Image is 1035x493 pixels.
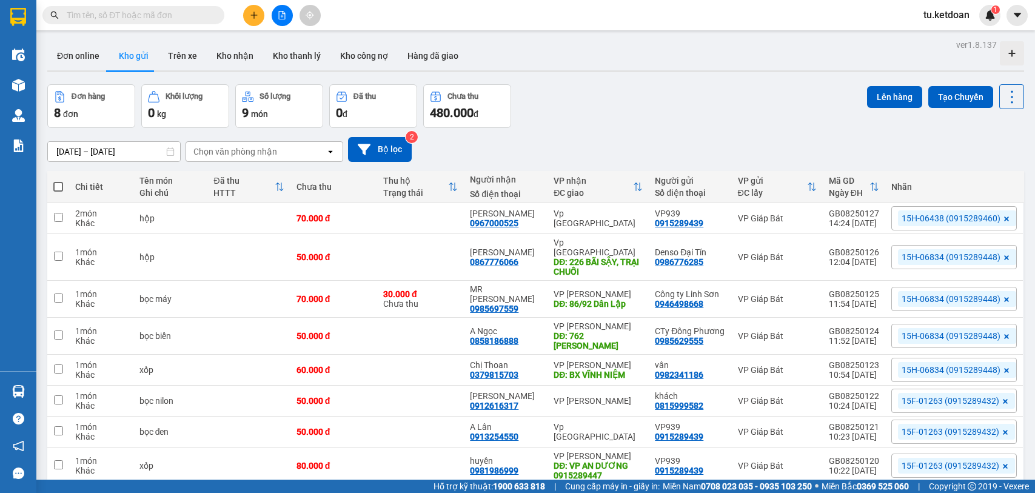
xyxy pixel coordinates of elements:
[732,171,823,203] th: Toggle SortBy
[63,109,78,119] span: đơn
[383,176,448,186] div: Thu hộ
[1000,41,1024,65] div: Tạo kho hàng mới
[50,11,59,19] span: search
[655,299,703,309] div: 0946498668
[470,209,541,218] div: sơn vinh
[13,468,24,479] span: message
[72,92,105,101] div: Đơn hàng
[554,451,643,461] div: VP [PERSON_NAME]
[158,41,207,70] button: Trên xe
[75,326,127,336] div: 1 món
[655,370,703,380] div: 0982341186
[554,396,643,406] div: VP [PERSON_NAME]
[470,360,541,370] div: Chị Thoan
[54,106,61,120] span: 8
[655,432,703,441] div: 0915289439
[554,321,643,331] div: VP [PERSON_NAME]
[655,209,725,218] div: VP939
[829,370,879,380] div: 10:54 [DATE]
[554,289,643,299] div: VP [PERSON_NAME]
[139,252,202,262] div: hộp
[470,175,541,184] div: Người nhận
[655,218,703,228] div: 0915289439
[13,413,24,424] span: question-circle
[554,331,643,350] div: DĐ: 762 Ngô Gia Tự
[857,481,909,491] strong: 0369 525 060
[75,209,127,218] div: 2 món
[902,213,1000,224] span: 15H-06438 (0915289460)
[985,10,996,21] img: icon-new-feature
[474,109,478,119] span: đ
[902,330,1000,341] span: 15H-06834 (0915289448)
[13,440,24,452] span: notification
[263,41,330,70] button: Kho thanh lý
[902,252,1000,263] span: 15H-06834 (0915289448)
[75,182,127,192] div: Chi tiết
[470,336,518,346] div: 0858186888
[348,137,412,162] button: Bộ lọc
[968,482,976,491] span: copyright
[207,41,263,70] button: Kho nhận
[655,466,703,475] div: 0915289439
[470,401,518,411] div: 0912616317
[12,79,25,92] img: warehouse-icon
[139,188,202,198] div: Ghi chú
[1007,5,1028,26] button: caret-down
[829,336,879,346] div: 11:52 [DATE]
[329,84,417,128] button: Đã thu0đ
[918,480,920,493] span: |
[296,396,371,406] div: 50.000 đ
[829,456,879,466] div: GB08250120
[554,299,643,309] div: DĐ: 86/92 Dân Lập
[260,92,290,101] div: Số lượng
[655,257,703,267] div: 0986776285
[447,92,478,101] div: Chưa thu
[470,456,541,466] div: huyền
[956,38,997,52] div: ver 1.8.137
[902,460,999,471] span: 15F-01263 (0915289432)
[655,391,725,401] div: khách
[829,299,879,309] div: 11:54 [DATE]
[554,461,643,480] div: DĐ: VP AN DƯƠNG 0915289447
[296,213,371,223] div: 70.000 đ
[148,106,155,120] span: 0
[139,461,202,471] div: xốp
[1012,10,1023,21] span: caret-down
[829,326,879,336] div: GB08250124
[12,49,25,61] img: warehouse-icon
[554,176,633,186] div: VP nhận
[296,182,371,192] div: Chưa thu
[75,257,127,267] div: Khác
[423,84,511,128] button: Chưa thu480.000đ
[829,289,879,299] div: GB08250125
[250,11,258,19] span: plus
[470,284,541,304] div: MR Thường
[75,391,127,401] div: 1 món
[12,109,25,122] img: warehouse-icon
[829,176,869,186] div: Mã GD
[296,461,371,471] div: 80.000 đ
[139,365,202,375] div: xốp
[738,365,817,375] div: VP Giáp Bát
[902,395,999,406] span: 15F-01263 (0915289432)
[336,106,343,120] span: 0
[406,131,418,143] sup: 2
[738,252,817,262] div: VP Giáp Bát
[139,427,202,437] div: bọc đen
[470,247,541,257] div: Tú Anh
[75,370,127,380] div: Khác
[75,299,127,309] div: Khác
[109,41,158,70] button: Kho gửi
[75,401,127,411] div: Khác
[655,360,725,370] div: vân
[213,176,274,186] div: Đã thu
[193,146,277,158] div: Chọn văn phòng nhận
[822,480,909,493] span: Miền Bắc
[213,188,274,198] div: HTTT
[655,247,725,257] div: Denso Đại Tín
[470,304,518,314] div: 0985697559
[655,401,703,411] div: 0815999582
[470,218,518,228] div: 0967000525
[75,336,127,346] div: Khác
[902,426,999,437] span: 15F-01263 (0915289432)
